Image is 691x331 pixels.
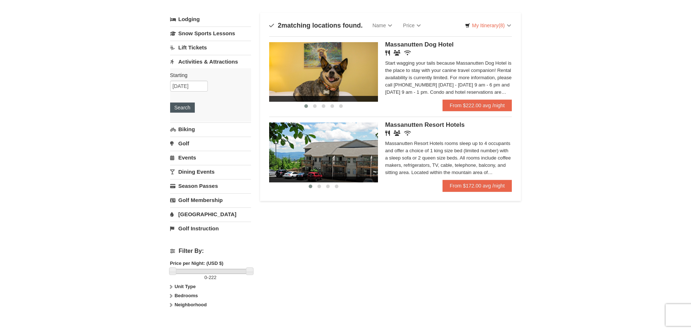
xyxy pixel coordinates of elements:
a: Snow Sports Lessons [170,27,251,40]
i: Wireless Internet (free) [404,50,411,56]
a: Lift Tickets [170,41,251,54]
strong: Bedrooms [174,293,198,298]
a: My Itinerary(8) [460,20,515,31]
a: Season Passes [170,179,251,193]
a: Price [398,18,426,33]
h4: matching locations found. [269,22,363,29]
span: Massanutten Resort Hotels [385,121,465,128]
strong: Neighborhood [174,302,207,307]
a: Golf Membership [170,193,251,207]
span: 222 [209,275,217,280]
div: Massanutten Resort Hotels rooms sleep up to 4 occupants and offer a choice of 1 king size bed (li... [385,140,512,176]
i: Banquet Facilities [394,130,400,136]
span: (8) [498,23,505,28]
i: Restaurant [385,50,390,56]
a: Lodging [170,13,251,26]
i: Restaurant [385,130,390,136]
a: Golf [170,137,251,150]
a: Events [170,151,251,164]
label: - [170,274,251,281]
a: From $172.00 avg /night [443,180,512,191]
span: 0 [205,275,207,280]
a: From $222.00 avg /night [443,100,512,111]
span: 2 [278,22,281,29]
span: Massanutten Dog Hotel [385,41,454,48]
label: Starting [170,72,246,79]
h4: Filter By: [170,248,251,254]
i: Wireless Internet (free) [404,130,411,136]
a: Biking [170,122,251,136]
i: Banquet Facilities [394,50,400,56]
a: Activities & Attractions [170,55,251,68]
a: Dining Events [170,165,251,178]
div: Start wagging your tails because Massanutten Dog Hotel is the place to stay with your canine trav... [385,60,512,96]
a: [GEOGRAPHIC_DATA] [170,207,251,221]
a: Name [367,18,398,33]
button: Search [170,102,195,113]
strong: Price per Night: (USD $) [170,261,223,266]
a: Golf Instruction [170,222,251,235]
strong: Unit Type [174,284,196,289]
